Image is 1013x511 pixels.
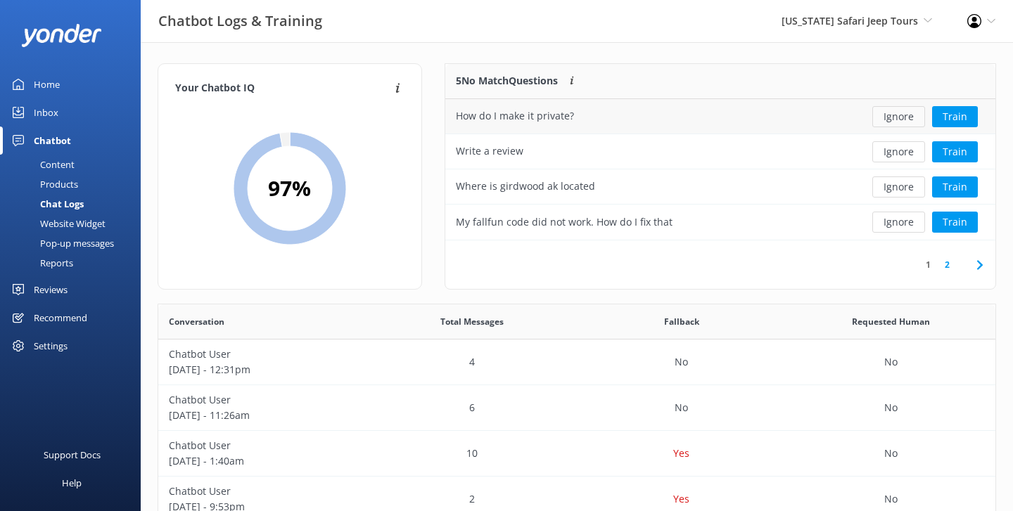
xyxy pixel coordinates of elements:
[932,176,978,198] button: Train
[169,484,357,499] p: Chatbot User
[675,354,688,370] p: No
[8,214,106,233] div: Website Widget
[440,315,504,328] span: Total Messages
[938,258,957,271] a: 2
[34,276,68,304] div: Reviews
[8,194,84,214] div: Chat Logs
[8,253,141,273] a: Reports
[62,469,82,497] div: Help
[445,99,995,240] div: grid
[675,400,688,415] p: No
[456,73,558,89] p: 5 No Match Questions
[884,400,898,415] p: No
[169,438,357,453] p: Chatbot User
[469,400,475,415] p: 6
[884,354,898,370] p: No
[445,169,995,205] div: row
[872,141,925,162] button: Ignore
[872,176,925,198] button: Ignore
[8,174,141,194] a: Products
[932,141,978,162] button: Train
[169,362,357,377] p: [DATE] - 12:31pm
[21,24,102,47] img: yonder-white-logo.png
[158,431,995,477] div: row
[8,174,78,194] div: Products
[932,212,978,233] button: Train
[175,81,391,96] h4: Your Chatbot IQ
[8,155,141,174] a: Content
[8,214,141,233] a: Website Widget
[469,491,475,507] p: 2
[919,258,938,271] a: 1
[782,14,918,27] span: [US_STATE] Safari Jeep Tours
[158,385,995,431] div: row
[158,339,995,385] div: row
[8,253,73,273] div: Reports
[466,446,478,461] p: 10
[664,315,699,328] span: Fallback
[169,315,224,328] span: Conversation
[34,98,58,127] div: Inbox
[169,392,357,408] p: Chatbot User
[8,194,141,214] a: Chat Logs
[456,143,523,159] div: Write a review
[456,214,673,230] div: My fallfun code did not work. How do I fix that
[34,70,60,98] div: Home
[44,441,101,469] div: Support Docs
[456,179,595,194] div: Where is girdwood ak located
[8,233,114,253] div: Pop-up messages
[673,491,689,507] p: Yes
[445,134,995,169] div: row
[884,446,898,461] p: No
[852,315,930,328] span: Requested Human
[158,10,322,32] h3: Chatbot Logs & Training
[884,491,898,507] p: No
[34,332,68,360] div: Settings
[8,233,141,253] a: Pop-up messages
[169,347,357,362] p: Chatbot User
[8,155,75,174] div: Content
[169,408,357,423] p: [DATE] - 11:26am
[872,212,925,233] button: Ignore
[34,127,71,155] div: Chatbot
[673,446,689,461] p: Yes
[169,453,357,469] p: [DATE] - 1:40am
[932,106,978,127] button: Train
[456,108,574,124] div: How do I make it private?
[469,354,475,370] p: 4
[445,205,995,240] div: row
[34,304,87,332] div: Recommend
[268,172,311,205] h2: 97 %
[445,99,995,134] div: row
[872,106,925,127] button: Ignore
